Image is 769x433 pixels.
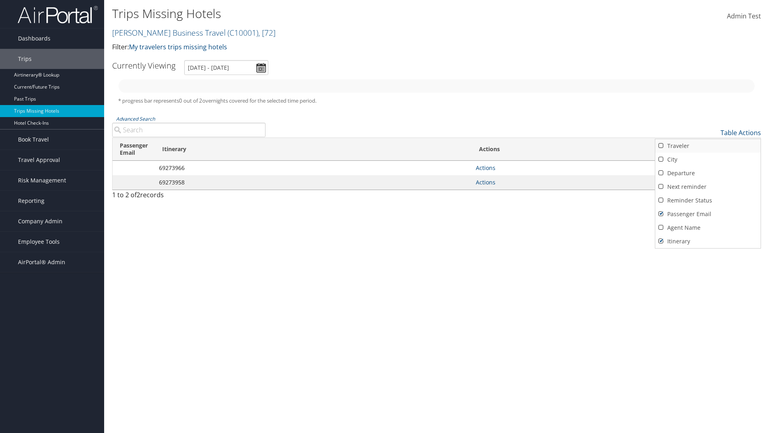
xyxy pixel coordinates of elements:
span: Risk Management [18,170,66,190]
span: AirPortal® Admin [18,252,65,272]
span: Dashboards [18,28,50,49]
span: Trips [18,49,32,69]
a: Reminder Status [655,194,761,207]
a: Passenger Email [655,207,761,221]
span: Company Admin [18,211,62,231]
a: Next reminder [655,180,761,194]
a: Traveler [655,139,761,153]
span: Book Travel [18,129,49,150]
a: City [655,153,761,166]
span: Reporting [18,191,44,211]
a: Departure [655,166,761,180]
a: Itinerary [655,235,761,248]
a: Agent Name [655,221,761,235]
span: Travel Approval [18,150,60,170]
img: airportal-logo.png [18,5,98,24]
span: Employee Tools [18,232,60,252]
